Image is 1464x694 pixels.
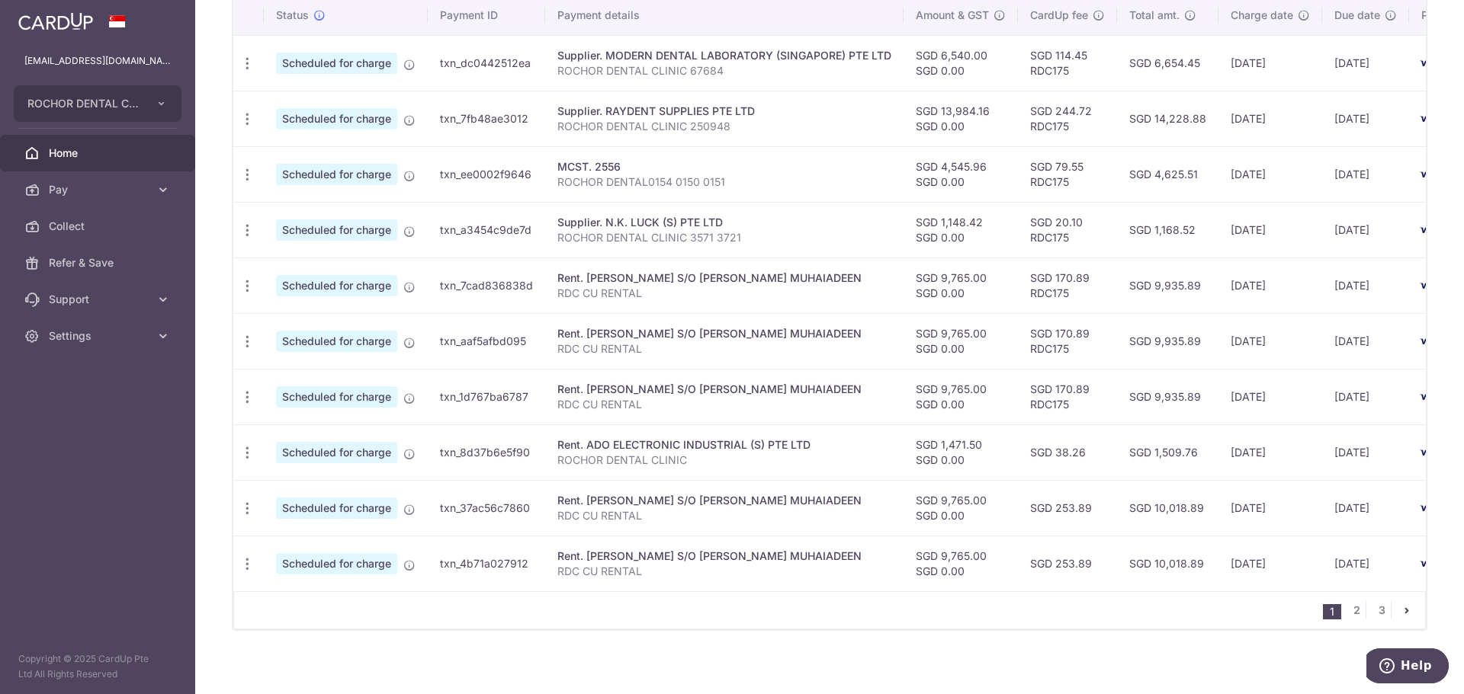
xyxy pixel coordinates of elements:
[1322,424,1409,480] td: [DATE]
[557,453,891,468] p: ROCHOR DENTAL CLINIC
[1218,257,1322,313] td: [DATE]
[904,35,1018,91] td: SGD 6,540.00 SGD 0.00
[557,48,891,63] div: Supplier. MODERN DENTAL LABORATORY (SINGAPORE) PTE LTD
[1129,8,1180,23] span: Total amt.
[49,328,149,344] span: Settings
[904,146,1018,202] td: SGD 4,545.96 SGD 0.00
[1322,369,1409,424] td: [DATE]
[1414,555,1444,573] img: Bank Card
[557,286,891,301] p: RDC CU RENTAL
[1218,313,1322,369] td: [DATE]
[1347,601,1366,619] a: 2
[24,53,171,69] p: [EMAIL_ADDRESS][DOMAIN_NAME]
[27,96,140,111] span: ROCHOR DENTAL CLINIC PTE. LTD.
[276,108,397,130] span: Scheduled for charge
[1117,257,1218,313] td: SGD 9,935.89
[904,480,1018,536] td: SGD 9,765.00 SGD 0.00
[1322,257,1409,313] td: [DATE]
[557,63,891,78] p: ROCHOR DENTAL CLINIC 67684
[1218,35,1322,91] td: [DATE]
[276,553,397,574] span: Scheduled for charge
[904,202,1018,257] td: SGD 1,148.42 SGD 0.00
[49,292,149,307] span: Support
[428,536,545,591] td: txn_4b71a027912
[1322,313,1409,369] td: [DATE]
[1018,35,1117,91] td: SGD 114.45 RDC175
[1322,480,1409,536] td: [DATE]
[276,219,397,241] span: Scheduled for charge
[1218,536,1322,591] td: [DATE]
[276,53,397,74] span: Scheduled for charge
[1414,221,1444,239] img: Bank Card
[276,275,397,296] span: Scheduled for charge
[1117,35,1218,91] td: SGD 6,654.45
[557,493,891,508] div: Rent. [PERSON_NAME] S/O [PERSON_NAME] MUHAIADEEN
[276,442,397,463] span: Scheduled for charge
[276,386,397,408] span: Scheduled for charge
[904,91,1018,146] td: SGD 13,984.16 SGD 0.00
[557,548,891,564] div: Rent. [PERSON_NAME] S/O [PERSON_NAME] MUHAIADEEN
[1322,202,1409,257] td: [DATE]
[1117,91,1218,146] td: SGD 14,228.88
[557,564,891,579] p: RDC CU RENTAL
[557,174,891,190] p: ROCHOR DENTAL0154 0150 0151
[1366,648,1449,686] iframe: Opens a widget where you can find more information
[1414,277,1444,295] img: Bank Card
[428,257,545,313] td: txn_7cad836838d
[1117,480,1218,536] td: SGD 10,018.89
[428,369,545,424] td: txn_1d767ba6787
[1414,499,1444,517] img: Bank Card
[1414,54,1444,72] img: Bank Card
[18,12,93,30] img: CardUp
[428,35,545,91] td: txn_dc0442512ea
[1030,8,1088,23] span: CardUp fee
[1018,369,1117,424] td: SGD 170.89 RDC175
[1218,480,1322,536] td: [DATE]
[904,536,1018,591] td: SGD 9,765.00 SGD 0.00
[904,369,1018,424] td: SGD 9,765.00 SGD 0.00
[1414,165,1444,184] img: Bank Card
[1018,424,1117,480] td: SGD 38.26
[49,146,149,161] span: Home
[1218,202,1322,257] td: [DATE]
[1018,536,1117,591] td: SGD 253.89
[34,11,66,24] span: Help
[1231,8,1293,23] span: Charge date
[1334,8,1380,23] span: Due date
[49,182,149,197] span: Pay
[1117,424,1218,480] td: SGD 1,509.76
[428,146,545,202] td: txn_ee0002f9646
[557,326,891,341] div: Rent. [PERSON_NAME] S/O [PERSON_NAME] MUHAIADEEN
[1322,146,1409,202] td: [DATE]
[1372,601,1391,619] a: 3
[49,255,149,270] span: Refer & Save
[1218,146,1322,202] td: [DATE]
[904,424,1018,480] td: SGD 1,471.50 SGD 0.00
[276,164,397,185] span: Scheduled for charge
[557,437,891,453] div: Rent. ADO ELECTRONIC INDUSTRIAL (S) PTE LTD
[1018,313,1117,369] td: SGD 170.89 RDC175
[557,104,891,119] div: Supplier. RAYDENT SUPPLIES PTE LTD
[1414,443,1444,462] img: Bank Card
[557,341,891,357] p: RDC CU RENTAL
[1323,604,1341,619] li: 1
[557,508,891,523] p: RDC CU RENTAL
[428,480,545,536] td: txn_37ac56c7860
[557,215,891,230] div: Supplier. N.K. LUCK (S) PTE LTD
[1414,388,1444,406] img: Bank Card
[557,230,891,245] p: ROCHOR DENTAL CLINIC 3571 3721
[1322,91,1409,146] td: [DATE]
[904,257,1018,313] td: SGD 9,765.00 SGD 0.00
[428,91,545,146] td: txn_7fb48ae3012
[1322,35,1409,91] td: [DATE]
[1018,257,1117,313] td: SGD 170.89 RDC175
[1218,424,1322,480] td: [DATE]
[49,219,149,234] span: Collect
[1117,146,1218,202] td: SGD 4,625.51
[904,313,1018,369] td: SGD 9,765.00 SGD 0.00
[1117,536,1218,591] td: SGD 10,018.89
[916,8,989,23] span: Amount & GST
[557,119,891,134] p: ROCHOR DENTAL CLINIC 250948
[1323,592,1425,628] nav: pager
[1018,146,1117,202] td: SGD 79.55 RDC175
